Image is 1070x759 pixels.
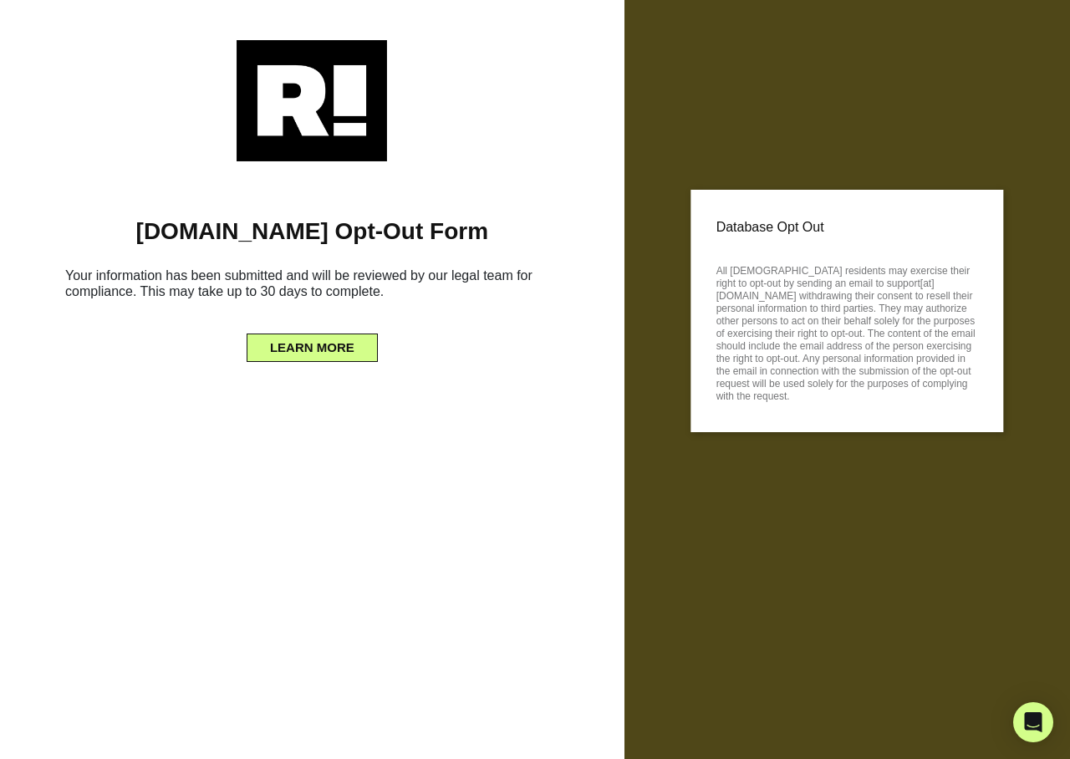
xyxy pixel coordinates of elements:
div: Open Intercom Messenger [1013,702,1053,742]
button: LEARN MORE [247,334,378,362]
a: LEARN MORE [247,336,378,349]
h1: [DOMAIN_NAME] Opt-Out Form [25,217,599,246]
img: Retention.com [237,40,387,161]
h6: Your information has been submitted and will be reviewed by our legal team for compliance. This m... [25,261,599,313]
p: All [DEMOGRAPHIC_DATA] residents may exercise their right to opt-out by sending an email to suppo... [716,260,978,403]
p: Database Opt Out [716,215,978,240]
